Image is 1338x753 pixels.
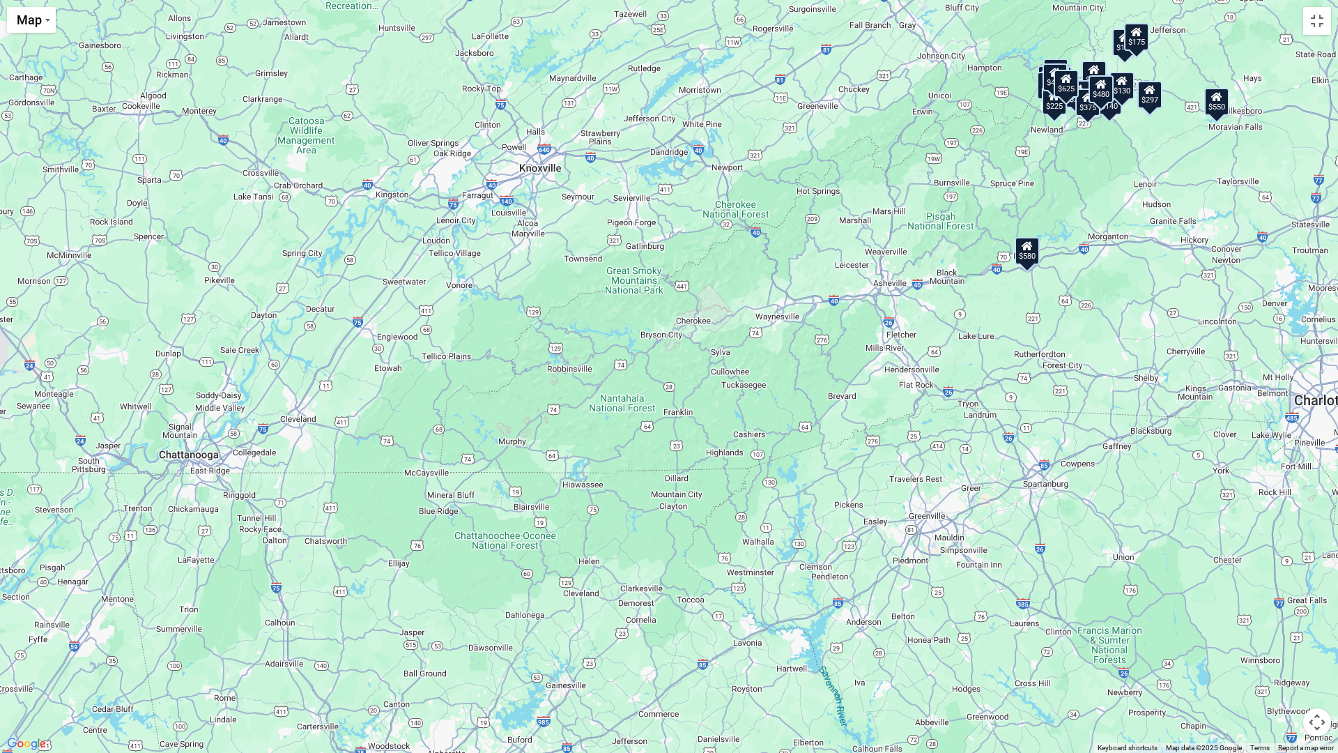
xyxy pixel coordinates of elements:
button: Map camera controls [1303,708,1331,736]
a: Terms (opens in new tab) [1250,744,1270,752]
div: $580 [1015,237,1040,265]
button: Keyboard shortcuts [1098,743,1158,753]
a: Report a map error [1278,744,1334,752]
span: Map data ©2025 Google [1166,744,1242,752]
